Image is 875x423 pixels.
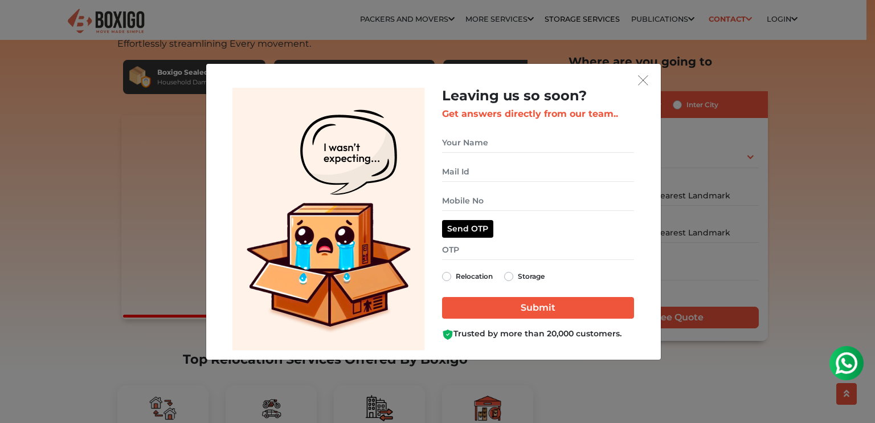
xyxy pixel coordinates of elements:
[442,329,453,340] img: Boxigo Customer Shield
[518,270,545,283] label: Storage
[442,162,634,182] input: Mail Id
[442,108,634,119] h3: Get answers directly from our team..
[638,75,648,86] img: exit
[442,328,634,340] div: Trusted by more than 20,000 customers.
[232,88,425,351] img: Lead Welcome Image
[442,240,634,260] input: OTP
[11,11,34,34] img: whatsapp-icon.svg
[442,88,634,104] h2: Leaving us so soon?
[442,133,634,153] input: Your Name
[442,191,634,211] input: Mobile No
[456,270,493,283] label: Relocation
[442,297,634,319] input: Submit
[442,220,493,238] button: Send OTP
